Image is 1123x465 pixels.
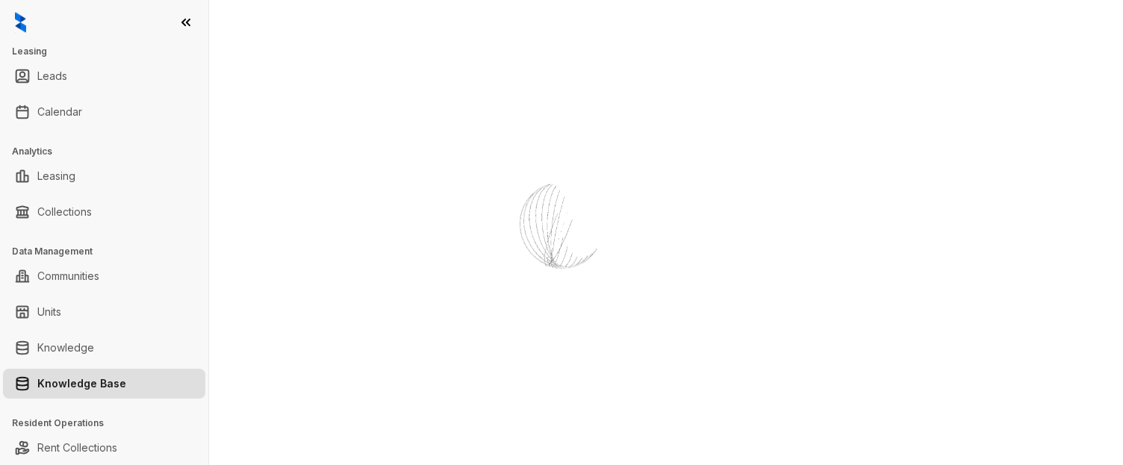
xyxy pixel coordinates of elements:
div: Loading... [535,300,588,315]
h3: Analytics [12,145,208,158]
h3: Data Management [12,245,208,258]
li: Collections [3,197,205,227]
li: Units [3,297,205,327]
a: Leads [37,61,67,91]
li: Calendar [3,97,205,127]
li: Leasing [3,161,205,191]
a: Collections [37,197,92,227]
a: Communities [37,261,99,291]
li: Knowledge Base [3,369,205,399]
a: Knowledge Base [37,369,126,399]
a: Units [37,297,61,327]
a: Knowledge [37,333,94,363]
a: Leasing [37,161,75,191]
h3: Leasing [12,45,208,58]
img: logo [15,12,26,33]
li: Leads [3,61,205,91]
h3: Resident Operations [12,416,208,430]
a: Rent Collections [37,433,117,463]
li: Rent Collections [3,433,205,463]
li: Knowledge [3,333,205,363]
img: Loader [487,151,636,300]
a: Calendar [37,97,82,127]
li: Communities [3,261,205,291]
